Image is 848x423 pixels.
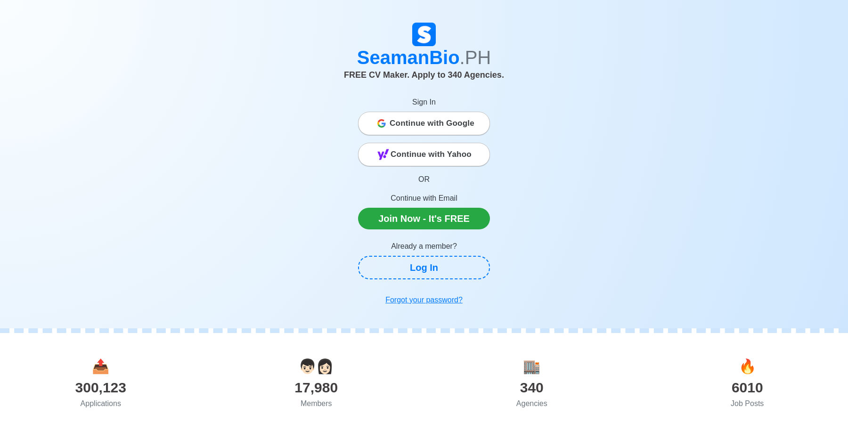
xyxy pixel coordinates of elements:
[385,296,463,304] u: Forgot your password?
[424,377,640,398] div: 340
[460,47,491,68] span: .PH
[424,398,640,409] div: Agencies
[739,358,756,374] span: jobs
[390,114,474,133] span: Continue with Google
[358,97,490,108] p: Sign In
[209,377,424,398] div: 17,980
[391,145,472,164] span: Continue with Yahoo
[358,241,490,252] p: Already a member?
[412,23,436,46] img: Logo
[209,398,424,409] div: Members
[358,112,490,135] button: Continue with Google
[358,193,490,204] p: Continue with Email
[344,70,504,80] span: FREE CV Maker. Apply to 340 Agencies.
[92,358,109,374] span: applications
[358,256,490,279] a: Log In
[358,291,490,309] a: Forgot your password?
[299,358,334,374] span: users
[358,174,490,185] p: OR
[163,46,685,69] h1: SeamanBio
[523,358,540,374] span: agencies
[358,143,490,166] button: Continue with Yahoo
[358,208,490,229] a: Join Now - It's FREE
